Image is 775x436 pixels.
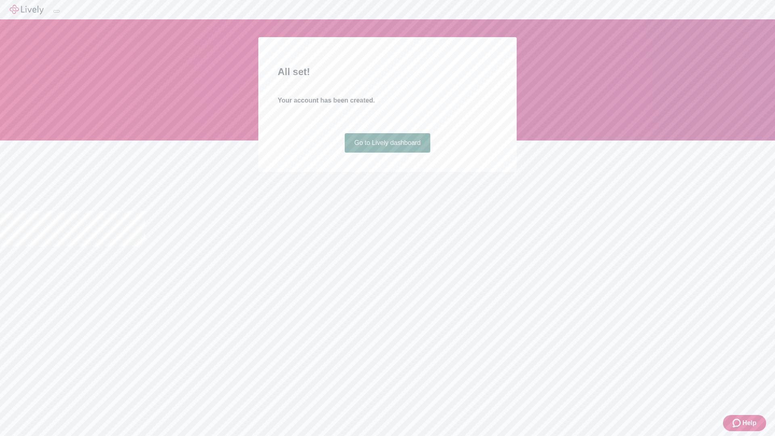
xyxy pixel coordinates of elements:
[742,418,756,428] span: Help
[53,10,60,13] button: Log out
[723,415,766,431] button: Zendesk support iconHelp
[278,96,497,105] h4: Your account has been created.
[345,133,431,153] a: Go to Lively dashboard
[278,65,497,79] h2: All set!
[733,418,742,428] svg: Zendesk support icon
[10,5,44,15] img: Lively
